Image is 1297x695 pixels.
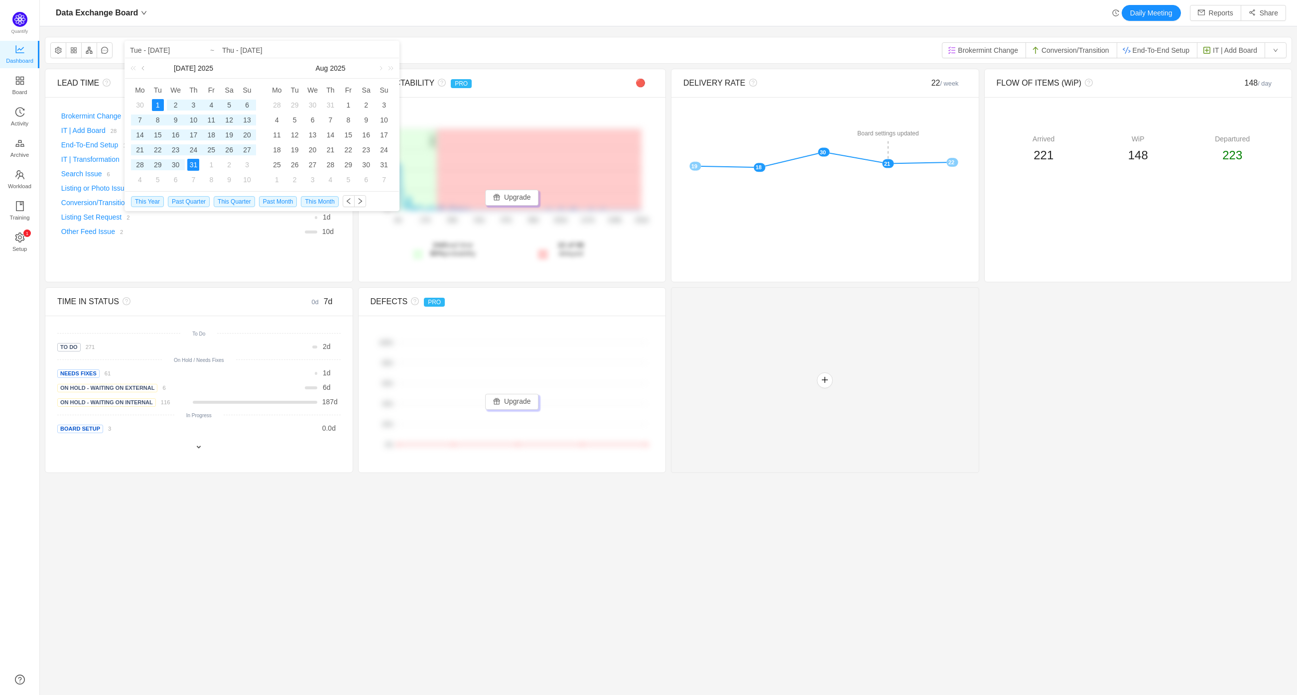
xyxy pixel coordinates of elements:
[268,98,286,113] td: July 28, 2025
[102,170,110,178] a: 6
[378,99,390,111] div: 3
[238,142,256,157] td: July 27, 2025
[997,134,1091,144] div: Arrived
[131,86,149,95] span: Mo
[268,86,286,95] span: Mo
[187,99,199,111] div: 3
[152,144,164,156] div: 22
[61,213,122,221] a: Listing Set Request
[11,114,28,133] span: Activity
[202,172,220,187] td: August 8, 2025
[103,424,111,432] a: 3
[134,159,146,171] div: 28
[121,112,132,120] a: 42
[307,99,319,111] div: 30
[15,233,25,253] a: icon: settingSetup
[15,45,25,65] a: Dashboard
[220,83,238,98] th: Sat
[187,114,199,126] div: 10
[322,113,340,127] td: August 7, 2025
[357,98,375,113] td: August 2, 2025
[375,127,393,142] td: August 17, 2025
[1026,42,1117,58] button: Conversion/Transition
[1222,148,1242,162] span: 223
[205,129,217,141] div: 18
[157,383,165,391] a: 6
[357,83,375,98] th: Sat
[636,79,646,87] span: 🔴
[268,113,286,127] td: August 4, 2025
[15,108,25,127] a: Activity
[152,174,164,186] div: 5
[25,230,28,237] p: 1
[61,112,122,120] a: Brokermint Change
[141,10,147,16] i: icon: down
[324,99,336,111] div: 31
[286,172,304,187] td: September 2, 2025
[1091,134,1185,144] div: WiP
[10,145,29,165] span: Archive
[375,86,393,95] span: Su
[15,202,25,222] a: Training
[375,157,393,172] td: August 31, 2025
[66,42,82,58] button: icon: appstore
[185,86,203,95] span: Th
[57,79,99,87] span: LEAD TIME
[357,113,375,127] td: August 9, 2025
[1122,5,1181,21] button: Daily Meeting
[131,127,149,142] td: July 14, 2025
[322,142,340,157] td: August 21, 2025
[202,98,220,113] td: July 4, 2025
[11,29,28,34] span: Quantify
[1034,148,1053,162] span: 221
[286,86,304,95] span: Tu
[339,142,357,157] td: August 22, 2025
[354,195,366,207] button: icon: right
[205,159,217,171] div: 1
[130,44,257,56] input: Start date
[304,83,322,98] th: Wed
[383,58,395,78] a: Next year (Control + right)
[339,86,357,95] span: Fr
[314,58,329,78] a: Aug
[6,51,33,71] span: Dashboard
[61,155,120,163] a: IT | Transformation
[329,58,346,78] a: 2025
[948,46,956,54] img: 10313
[342,129,354,141] div: 15
[134,144,146,156] div: 21
[205,114,217,126] div: 11
[307,114,319,126] div: 6
[127,215,130,221] small: 2
[304,127,322,142] td: August 13, 2025
[170,174,182,186] div: 6
[134,174,146,186] div: 4
[241,144,253,156] div: 27
[220,127,238,142] td: July 19, 2025
[223,144,235,156] div: 26
[152,99,164,111] div: 1
[115,228,123,235] a: 2
[322,127,340,142] td: August 14, 2025
[817,372,833,388] button: icon: plus
[339,172,357,187] td: September 5, 2025
[170,114,182,126] div: 9
[304,86,322,95] span: We
[746,79,757,87] i: icon: question-circle
[238,172,256,187] td: August 10, 2025
[162,385,165,391] small: 6
[376,58,385,78] a: Next month (PageDown)
[8,176,31,196] span: Workload
[271,144,283,156] div: 18
[342,144,354,156] div: 22
[375,83,393,98] th: Sun
[1128,148,1148,162] span: 148
[170,99,182,111] div: 2
[304,172,322,187] td: September 3, 2025
[238,157,256,172] td: August 3, 2025
[131,157,149,172] td: July 28, 2025
[1117,42,1197,58] button: End-To-End Setup
[238,86,256,95] span: Su
[324,129,336,141] div: 14
[15,139,25,159] a: Archive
